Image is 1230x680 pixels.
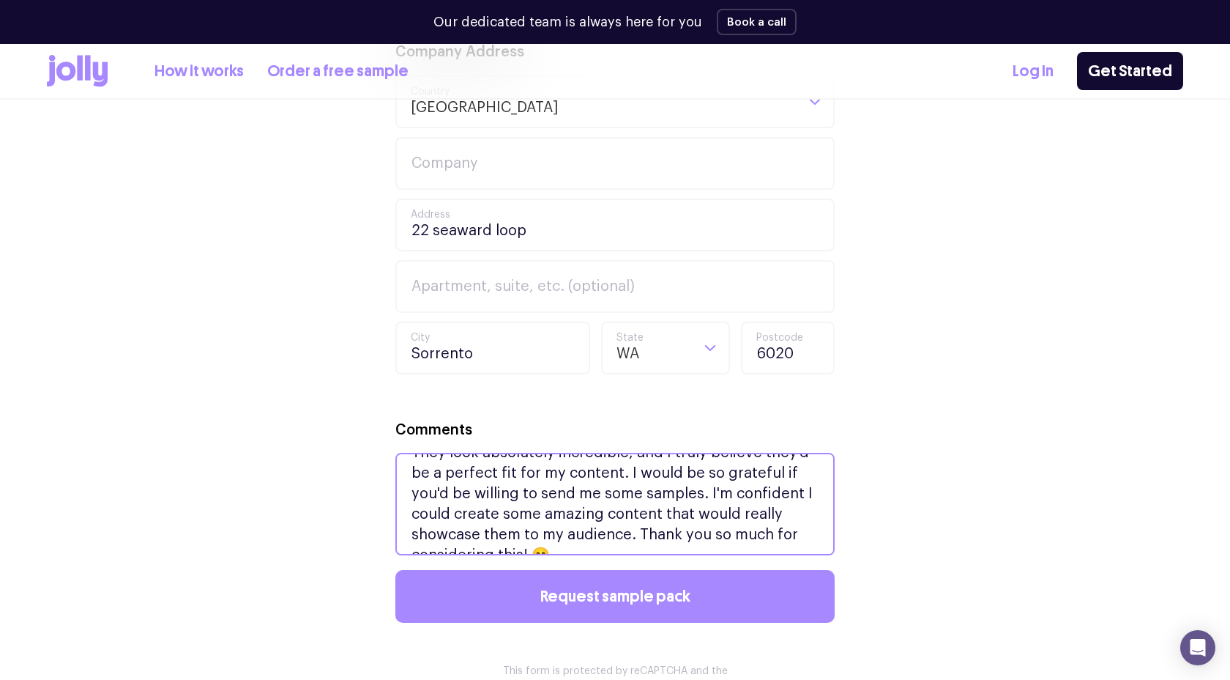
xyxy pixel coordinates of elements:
a: Order a free sample [267,59,409,84]
div: Open Intercom Messenger [1180,630,1215,665]
p: Our dedicated team is always here for you [433,12,702,32]
a: Log In [1013,59,1054,84]
button: Book a call [717,9,797,35]
input: Search for option [559,77,795,127]
a: How it works [154,59,244,84]
span: [GEOGRAPHIC_DATA] [410,77,559,127]
span: WA [616,323,640,373]
div: Search for option [601,322,730,374]
div: Search for option [395,75,835,128]
button: Request sample pack [395,570,835,623]
span: Request sample pack [540,588,690,605]
label: Comments [395,420,472,441]
a: Get Started [1077,52,1183,90]
input: Search for option [640,323,690,373]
